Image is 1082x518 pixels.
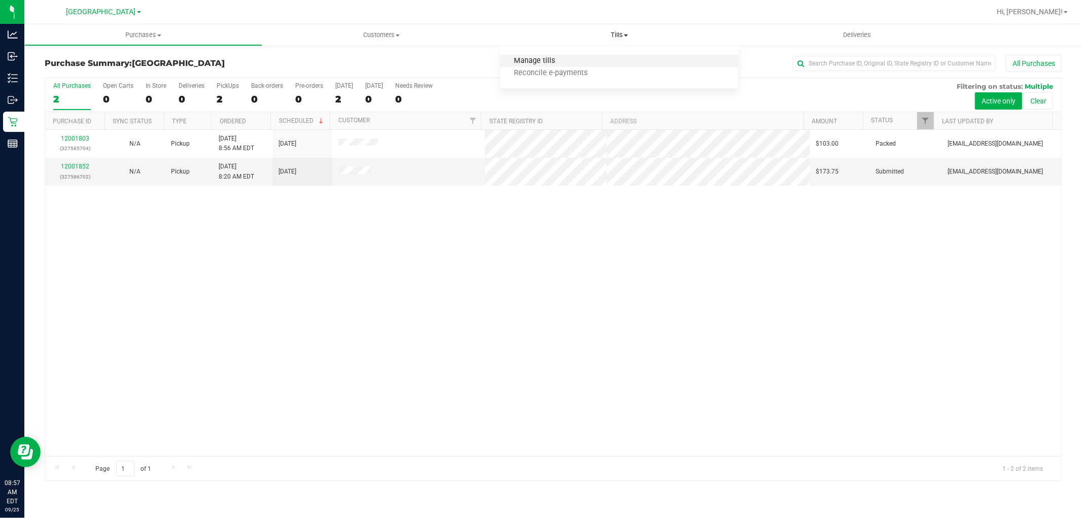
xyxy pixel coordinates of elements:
span: $103.00 [816,139,839,149]
span: [DATE] [278,139,296,149]
input: Search Purchase ID, Original ID, State Registry ID or Customer Name... [793,56,996,71]
span: Customers [263,30,500,40]
span: Deliveries [829,30,885,40]
span: Packed [876,139,896,149]
div: [DATE] [335,82,353,89]
span: Pickup [171,167,190,177]
iframe: Resource center [10,437,41,467]
th: Address [602,112,804,130]
span: [GEOGRAPHIC_DATA] [66,8,136,16]
button: Clear [1024,92,1053,110]
span: Filtering on status: [957,82,1023,90]
div: Back-orders [251,82,283,89]
span: Reconcile e-payments [500,69,601,78]
button: N/A [129,139,141,149]
div: PickUps [217,82,239,89]
div: [DATE] [365,82,383,89]
button: All Purchases [1006,55,1062,72]
div: Needs Review [395,82,433,89]
span: 1 - 2 of 2 items [994,461,1051,476]
div: 0 [395,93,433,105]
div: 2 [217,93,239,105]
p: 08:57 AM EDT [5,478,20,506]
span: [DATE] 8:20 AM EDT [219,162,254,181]
span: $173.75 [816,167,839,177]
inline-svg: Inbound [8,51,18,61]
div: In Store [146,82,166,89]
input: 1 [116,461,134,476]
a: Ordered [220,118,246,125]
span: Hi, [PERSON_NAME]! [997,8,1063,16]
a: Customer [338,117,370,124]
inline-svg: Analytics [8,29,18,40]
a: Purchase ID [53,118,91,125]
span: Pickup [171,139,190,149]
span: [GEOGRAPHIC_DATA] [132,58,225,68]
inline-svg: Retail [8,117,18,127]
span: Not Applicable [129,168,141,175]
p: (327585704) [51,144,99,153]
inline-svg: Inventory [8,73,18,83]
div: 0 [251,93,283,105]
span: Purchases [25,30,262,40]
inline-svg: Outbound [8,95,18,105]
a: 12001803 [61,135,89,142]
span: Multiple [1025,82,1053,90]
a: Deliveries [738,24,976,46]
a: Amount [812,118,837,125]
span: Not Applicable [129,140,141,147]
div: All Purchases [53,82,91,89]
a: Status [871,117,893,124]
span: Page of 1 [87,461,160,476]
a: Scheduled [279,117,325,124]
a: Purchases [24,24,262,46]
a: Sync Status [113,118,152,125]
span: [EMAIL_ADDRESS][DOMAIN_NAME] [948,167,1043,177]
div: 2 [335,93,353,105]
p: 09/25 [5,506,20,513]
button: N/A [129,167,141,177]
a: Filter [917,112,934,129]
div: Open Carts [103,82,133,89]
a: Customers [262,24,500,46]
div: Deliveries [179,82,204,89]
div: Pre-orders [295,82,323,89]
p: (327586702) [51,172,99,182]
div: 0 [295,93,323,105]
a: Type [172,118,187,125]
span: [EMAIL_ADDRESS][DOMAIN_NAME] [948,139,1043,149]
span: Submitted [876,167,904,177]
button: Active only [975,92,1022,110]
inline-svg: Reports [8,139,18,149]
div: 0 [146,93,166,105]
span: Manage tills [500,57,569,65]
span: [DATE] 8:56 AM EDT [219,134,254,153]
div: 2 [53,93,91,105]
h3: Purchase Summary: [45,59,383,68]
div: 0 [179,93,204,105]
a: Last Updated By [943,118,994,125]
div: 0 [103,93,133,105]
a: 12001852 [61,163,89,170]
a: Tills Manage tills Reconcile e-payments [500,24,738,46]
span: Tills [500,30,738,40]
a: Filter [464,112,481,129]
a: State Registry ID [490,118,543,125]
div: 0 [365,93,383,105]
span: [DATE] [278,167,296,177]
